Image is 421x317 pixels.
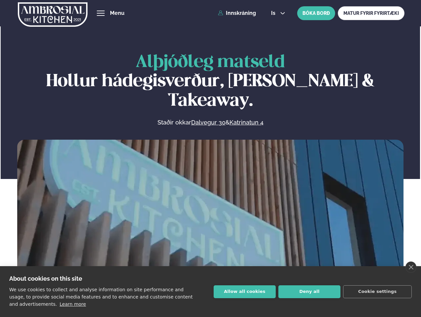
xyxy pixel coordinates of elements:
button: Allow all cookies [214,285,276,298]
a: MATUR FYRIR FYRIRTÆKI [338,6,404,20]
a: Innskráning [218,10,256,16]
h1: Hollur hádegisverður, [PERSON_NAME] & Takeaway. [17,53,403,111]
p: Staðir okkar & [86,119,335,126]
button: Cookie settings [343,285,412,298]
button: hamburger [97,9,105,17]
a: Dalvegur 30 [191,119,226,126]
a: Katrinatun 4 [229,119,263,126]
button: BÓKA BORÐ [297,6,335,20]
img: logo [18,1,88,28]
strong: About cookies on this site [9,275,82,282]
a: close [405,262,416,273]
a: Learn more [60,301,86,307]
span: Alþjóðleg matseld [136,54,285,71]
span: is [271,11,277,16]
button: Deny all [278,285,340,298]
p: We use cookies to collect and analyse information on site performance and usage, to provide socia... [9,287,193,307]
button: is [266,11,291,16]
